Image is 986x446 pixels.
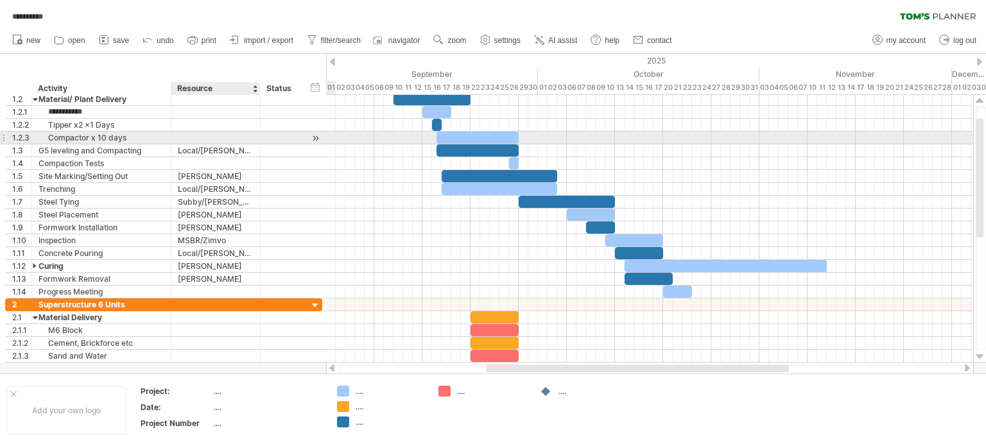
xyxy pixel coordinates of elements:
a: new [9,32,44,49]
a: import / export [227,32,297,49]
span: undo [157,36,174,45]
div: Tuesday, 23 September 2025 [480,81,490,94]
div: 1.4 [12,157,31,169]
div: Tuesday, 7 October 2025 [576,81,586,94]
div: Monday, 22 September 2025 [471,81,480,94]
div: Tuesday, 16 September 2025 [432,81,442,94]
a: navigator [371,32,424,49]
div: Wednesday, 1 October 2025 [538,81,548,94]
div: Friday, 24 October 2025 [702,81,711,94]
div: .... [356,386,426,397]
a: filter/search [304,32,365,49]
div: 1.13 [12,273,31,285]
div: 1.3 [12,144,31,157]
div: Friday, 7 November 2025 [798,81,808,94]
div: Tuesday, 14 October 2025 [625,81,634,94]
div: Friday, 14 November 2025 [846,81,856,94]
a: open [51,32,89,49]
div: Site Marking/Setting Out [39,170,164,182]
div: Monday, 3 November 2025 [759,81,769,94]
div: .... [356,401,426,412]
span: contact [647,36,672,45]
a: settings [477,32,524,49]
div: Thursday, 18 September 2025 [451,81,461,94]
div: 2.1.2 [12,337,31,349]
div: 1.7 [12,196,31,208]
div: Monday, 10 November 2025 [808,81,817,94]
span: help [605,36,619,45]
div: 1.2 [12,93,31,105]
div: Friday, 31 October 2025 [750,81,759,94]
div: .... [558,386,628,397]
div: Thursday, 27 November 2025 [933,81,942,94]
div: September 2025 [326,67,538,81]
div: scroll to activity [309,132,322,145]
div: Tuesday, 4 November 2025 [769,81,779,94]
div: Thursday, 13 November 2025 [836,81,846,94]
div: Add your own logo [6,386,126,434]
div: 1.2.1 [12,106,31,118]
div: Local/[PERSON_NAME] [178,183,254,195]
div: 1.9 [12,221,31,234]
div: Friday, 3 October 2025 [557,81,567,94]
div: Local/[PERSON_NAME]/Zimvo [178,247,254,259]
div: Local/[PERSON_NAME] [178,144,254,157]
div: 1.5 [12,170,31,182]
div: Monday, 15 September 2025 [422,81,432,94]
div: Sand and Water [39,350,164,362]
div: Thursday, 23 October 2025 [692,81,702,94]
div: 2 [12,298,31,311]
div: Monday, 1 September 2025 [326,81,336,94]
div: Material/ Plant Delivery [39,93,164,105]
div: [PERSON_NAME] [178,170,254,182]
div: Wednesday, 29 October 2025 [731,81,740,94]
div: 1.14 [12,286,31,298]
div: .... [457,386,527,397]
div: .... [214,402,322,413]
div: Tuesday, 9 September 2025 [384,81,394,94]
div: Thursday, 6 November 2025 [788,81,798,94]
div: [PERSON_NAME] [178,209,254,221]
div: Monday, 29 September 2025 [519,81,528,94]
div: Resource [177,82,253,95]
div: Wednesday, 8 October 2025 [586,81,596,94]
div: 1.12 [12,260,31,272]
div: Wednesday, 3 December 2025 [971,81,981,94]
div: Material Delivery [39,311,164,323]
span: new [26,36,40,45]
div: Wednesday, 5 November 2025 [779,81,788,94]
span: my account [887,36,926,45]
a: my account [869,32,930,49]
div: Monday, 13 October 2025 [615,81,625,94]
a: contact [630,32,676,49]
div: Project: [141,386,211,397]
div: Status [266,82,295,95]
div: 2.1.3 [12,350,31,362]
div: Compaction Tests [39,157,164,169]
div: 2.1 [12,311,31,323]
div: Friday, 26 September 2025 [509,81,519,94]
div: Thursday, 25 September 2025 [499,81,509,94]
div: Activity [38,82,164,95]
div: Friday, 28 November 2025 [942,81,952,94]
div: Steel Placement [39,209,164,221]
div: .... [214,386,322,397]
a: log out [936,32,980,49]
div: Monday, 8 September 2025 [374,81,384,94]
span: filter/search [321,36,361,45]
div: Tuesday, 30 September 2025 [528,81,538,94]
div: October 2025 [538,67,759,81]
div: [PERSON_NAME] [178,260,254,272]
div: Wednesday, 12 November 2025 [827,81,836,94]
div: Superstructure 6 Units [39,298,164,311]
div: 1.8 [12,209,31,221]
div: Wednesday, 17 September 2025 [442,81,451,94]
div: Friday, 21 November 2025 [894,81,904,94]
div: Thursday, 4 September 2025 [355,81,365,94]
div: Tipper x2 x1 Days [39,119,164,131]
div: Tuesday, 11 November 2025 [817,81,827,94]
div: 1.2.3 [12,132,31,144]
a: save [96,32,133,49]
span: settings [494,36,521,45]
div: Friday, 5 September 2025 [365,81,374,94]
